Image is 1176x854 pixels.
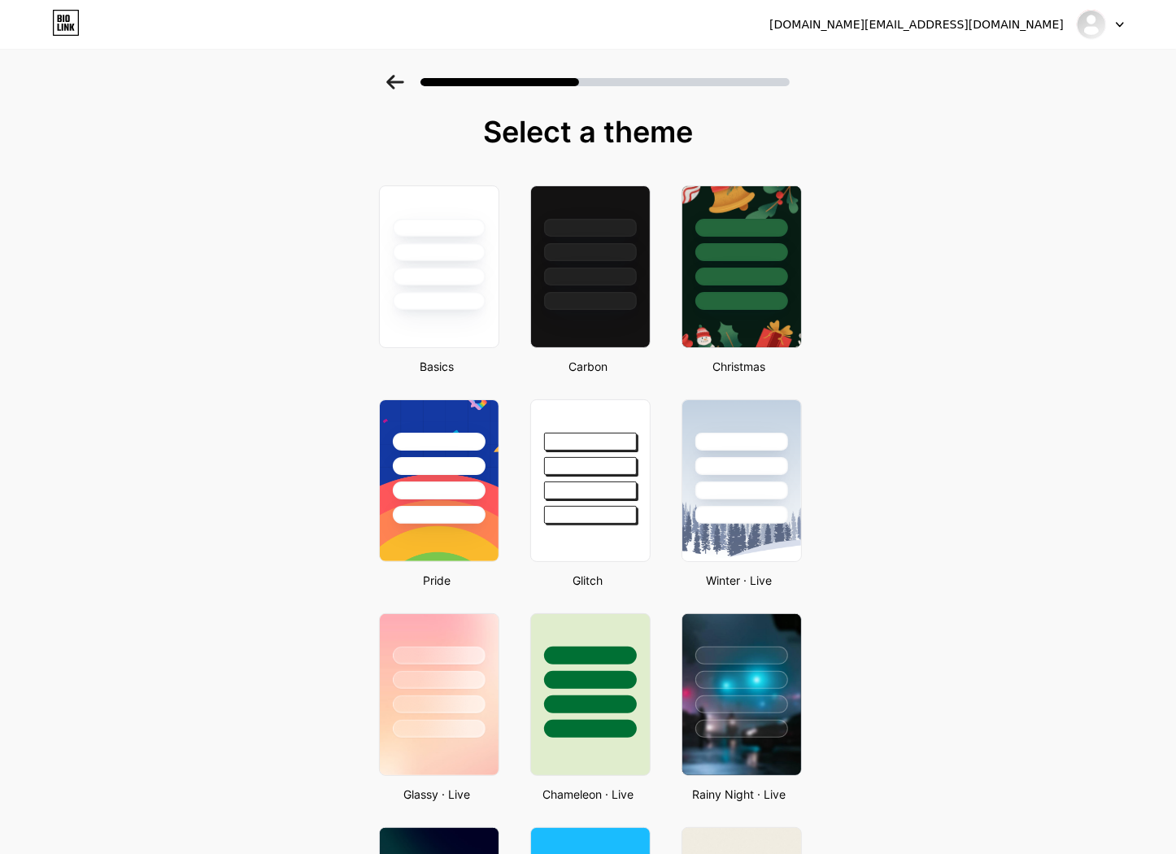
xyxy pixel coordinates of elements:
[374,572,499,589] div: Pride
[374,358,499,375] div: Basics
[769,16,1064,33] div: [DOMAIN_NAME][EMAIL_ADDRESS][DOMAIN_NAME]
[372,115,804,148] div: Select a theme
[374,786,499,803] div: Glassy · Live
[677,572,802,589] div: Winter · Live
[525,786,651,803] div: Chameleon · Live
[525,358,651,375] div: Carbon
[677,786,802,803] div: Rainy Night · Live
[677,358,802,375] div: Christmas
[525,572,651,589] div: Glitch
[1076,9,1107,40] img: aicvgenius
